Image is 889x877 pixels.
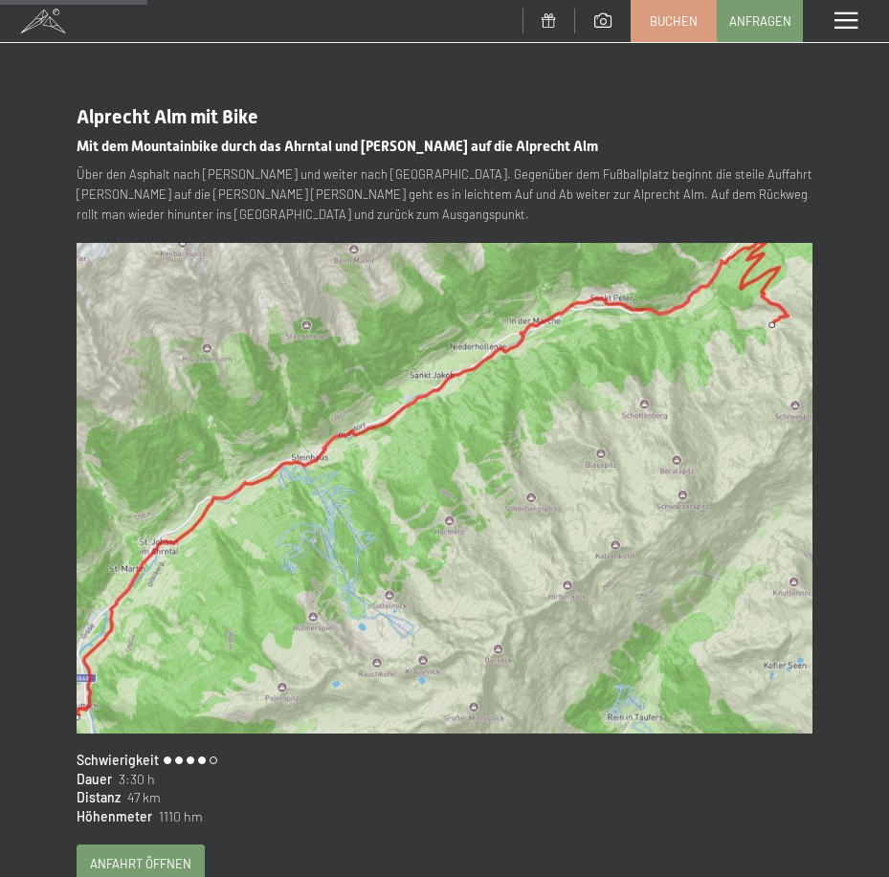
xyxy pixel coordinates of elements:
[152,807,203,826] span: 1110 hm
[77,751,159,770] span: Schwierigkeit
[77,788,121,807] span: Distanz
[77,138,598,155] span: Mit dem Mountainbike durch das Ahrntal und [PERSON_NAME] auf die Alprecht Alm
[77,164,812,224] p: Über den Asphalt nach [PERSON_NAME] und weiter nach [GEOGRAPHIC_DATA]. Gegenüber dem Fußballplatz...
[77,770,112,789] span: Dauer
[112,770,155,789] span: 3:30 h
[77,243,812,734] img: Alprecht Alm mit Bike
[650,12,698,30] span: Buchen
[729,12,791,30] span: Anfragen
[90,855,191,872] span: Anfahrt öffnen
[77,807,152,826] span: Höhenmeter
[77,105,258,128] span: Alprecht Alm mit Bike
[121,788,161,807] span: 47 km
[718,1,802,41] a: Anfragen
[632,1,716,41] a: Buchen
